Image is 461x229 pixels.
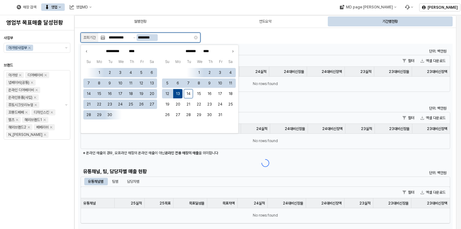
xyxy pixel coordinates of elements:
[215,79,225,88] button: 2025-10-10
[126,100,135,109] button: 2025-09-25
[205,68,214,77] button: 2025-10-02
[116,100,125,109] button: 2025-09-24
[147,59,157,65] span: Sa
[205,100,214,109] button: 2025-10-23
[43,119,46,121] div: Remove 해외브랜드1
[163,79,172,88] button: 2025-10-05
[346,5,393,9] div: MD page [PERSON_NAME]
[126,89,135,98] button: 2025-09-18
[115,59,126,65] span: We
[226,68,235,77] button: 2025-10-04
[84,79,93,88] button: 2025-09-07
[137,79,146,88] button: 2025-09-12
[31,81,33,84] div: Remove 냅베이비(공통)
[83,59,94,65] span: Su
[194,68,204,77] button: 2025-10-01
[126,79,135,88] button: 2025-09-11
[134,18,147,25] div: 월별현황
[336,3,400,11] button: MD page [PERSON_NAME]
[382,18,398,25] div: 기간별현황
[44,133,46,136] div: Remove N_이야이야오
[205,110,214,119] button: 2025-10-30
[147,89,156,98] button: 2025-09-20
[194,36,198,39] button: Clear
[163,110,172,119] button: 2025-10-26
[8,45,27,51] div: 아가방사업부
[105,100,114,109] button: 2025-09-23
[401,3,417,11] div: Menu item 6
[66,3,95,11] div: 영업MD
[28,47,31,49] div: Remove 아가방사업부
[226,79,235,88] button: 2025-10-11
[216,59,225,65] span: Fr
[184,79,193,88] button: 2025-10-07
[147,79,156,88] button: 2025-09-13
[19,74,21,76] div: Remove 아가방
[184,110,193,119] button: 2025-10-28
[105,59,115,65] span: Tu
[84,89,93,98] button: 2025-09-14
[194,100,204,109] button: 2025-10-22
[34,109,49,115] div: 디자인스킨
[8,87,34,93] div: 온라인 디어베이비
[116,79,125,88] button: 2025-09-10
[126,68,135,77] button: 2025-09-04
[184,89,193,98] button: 2025-10-14
[116,89,125,98] button: 2025-09-17
[41,3,65,11] div: 영업
[28,126,30,128] div: Remove 해외브랜드2
[13,3,40,11] button: 매장 검색
[184,100,193,109] button: 2025-10-21
[226,89,235,98] button: 2025-10-18
[172,59,183,65] span: Mo
[137,89,146,98] button: 2025-09-19
[16,119,18,121] div: Remove 엘츠
[76,5,88,9] div: 영업MD
[173,100,182,109] button: 2025-10-20
[147,100,156,109] button: 2025-09-27
[215,89,225,98] button: 2025-10-17
[205,89,214,98] button: 2025-10-16
[226,59,236,65] span: Sa
[84,110,93,119] button: 2025-09-28
[35,89,38,91] div: Remove 온라인 디어베이비
[173,79,182,88] button: 2025-10-06
[194,89,204,98] button: 2025-10-15
[105,79,114,88] button: 2025-09-09
[34,96,36,99] div: Remove 온라인용품(사입)
[162,59,172,65] span: Su
[8,124,26,130] div: 해외브랜드2
[163,100,172,109] button: 2025-10-19
[226,100,235,109] button: 2025-10-25
[205,79,214,88] button: 2025-10-09
[147,68,156,77] button: 2025-09-06
[137,59,147,65] span: Fr
[94,100,104,109] button: 2025-09-22
[36,124,49,130] div: 베베리쉬
[215,110,225,119] button: 2025-10-31
[215,68,225,77] button: 2025-10-03
[6,20,68,26] h4: 영업부 목표매출 달성현황
[336,3,400,11] div: MD page 이동
[83,48,90,54] button: Previous month
[230,48,236,54] button: Next month
[184,59,194,65] span: Tu
[25,111,28,114] div: Remove 꼬똥드베베
[50,111,53,114] div: Remove 디자인스킨
[94,110,104,119] button: 2025-09-29
[8,72,18,78] div: 아가방
[105,89,114,98] button: 2025-09-16
[328,16,452,26] div: 기간별현황
[63,43,70,52] button: 제안 사항 표시
[8,94,33,101] div: 온라인용품(사입)
[94,79,104,88] button: 2025-09-08
[8,102,33,108] div: 퓨토시크릿리뉴얼
[94,59,105,65] span: Mo
[74,15,461,229] main: App Frame
[4,36,13,40] span: 사업부
[105,110,114,119] button: 2025-09-30
[84,100,93,109] button: 2025-09-21
[163,89,172,98] button: 2025-10-12
[116,68,125,77] button: 2025-09-03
